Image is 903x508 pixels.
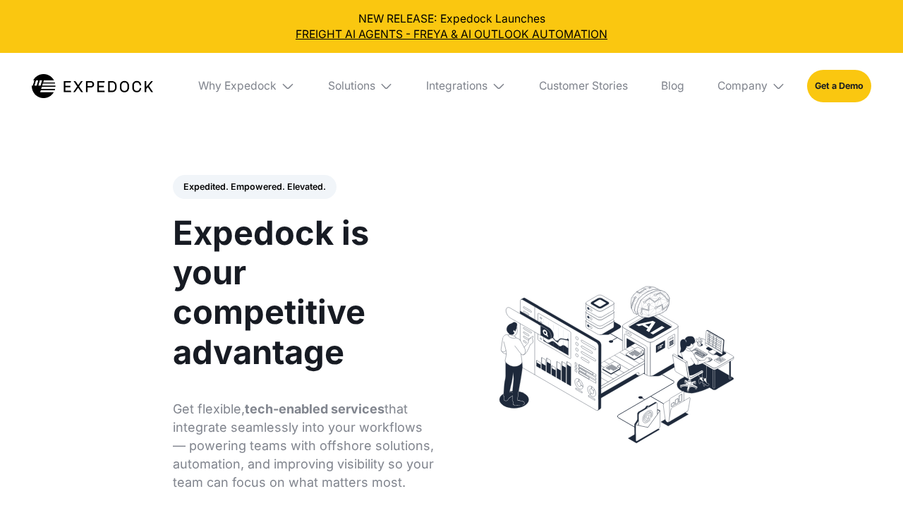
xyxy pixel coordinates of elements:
[173,213,435,373] h1: Expedock is your competitive advantage
[706,53,796,119] div: Company
[426,79,487,93] div: Integrations
[173,400,435,492] p: Get flexible, that integrate seamlessly into your workflows — powering teams with offshore soluti...
[245,401,384,416] strong: tech-enabled services
[717,79,768,93] div: Company
[415,53,516,119] div: Integrations
[328,79,375,93] div: Solutions
[11,27,892,42] a: FREIGHT AI AGENTS - FREYA & AI OUTLOOK AUTOMATION
[317,53,404,119] div: Solutions
[528,53,638,119] a: Customer Stories
[807,70,871,102] a: Get a Demo
[198,79,277,93] div: Why Expedock
[832,440,903,508] iframe: Chat Widget
[187,53,305,119] div: Why Expedock
[650,53,695,119] a: Blog
[11,11,892,42] div: NEW RELEASE: Expedock Launches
